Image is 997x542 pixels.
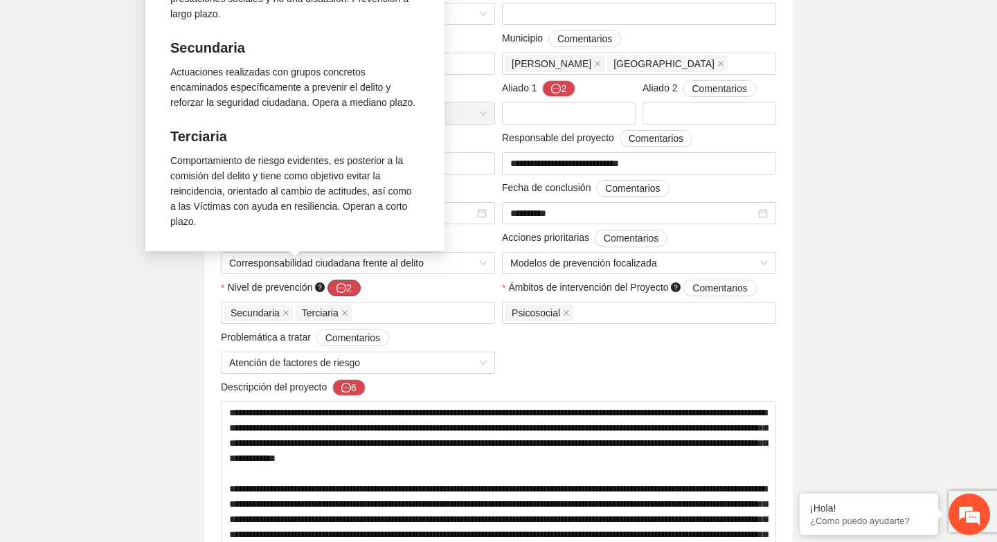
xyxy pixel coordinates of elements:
span: Chihuahua [607,55,728,72]
div: ¡Hola! [810,503,928,514]
span: Comentarios [692,280,747,296]
span: Secundaria [224,305,293,321]
span: Corresponsabilidad ciudadana frente al delito [229,253,487,273]
span: Problemática a tratar [221,329,389,346]
button: Problemática a tratar [316,329,389,346]
span: Ámbitos de intervención del Proyecto [508,280,756,296]
span: Cuauhtémoc [505,55,604,72]
span: Comentarios [692,81,746,96]
span: [GEOGRAPHIC_DATA] [613,56,715,71]
span: Atención de factores de riesgo [229,352,487,373]
span: message [336,283,346,294]
span: Fecha de conclusión [502,180,670,197]
span: Descripción del proyecto [221,379,366,396]
span: Municipio [502,30,621,47]
span: message [551,84,561,95]
button: Aliado 1 [542,80,575,97]
span: question-circle [671,282,681,292]
span: Comentarios [325,330,380,345]
span: [PERSON_NAME] [512,56,591,71]
span: close [563,309,570,316]
span: Actuaciones realizadas con grupos concretos encaminados específicamente a prevenir el delito y re... [170,66,415,108]
span: Terciaria [302,305,339,320]
textarea: Escriba su mensaje y pulse “Intro” [7,378,264,426]
span: Comentarios [629,131,683,146]
span: close [717,60,724,67]
div: Minimizar ventana de chat en vivo [227,7,260,40]
p: ¿Cómo puedo ayudarte? [810,516,928,526]
button: Fecha de conclusión [596,180,669,197]
span: Responsable del proyecto [502,130,692,147]
span: Psicosocial [505,305,573,321]
span: Terciaria [296,305,352,321]
span: question-circle [315,282,325,292]
span: Psicosocial [512,305,560,320]
span: Comentarios [604,231,658,246]
span: close [282,309,289,316]
span: Nivel de prevención [227,280,361,296]
span: message [341,383,351,394]
span: Comentarios [557,31,612,46]
button: Municipio [548,30,621,47]
span: Aliado 2 [643,80,756,97]
span: Acciones prioritarias [502,230,667,246]
h4: Secundaria [170,38,420,57]
span: Estamos en línea. [80,185,191,325]
div: Chatee con nosotros ahora [72,71,233,89]
span: Modelos de prevención focalizada [510,253,768,273]
span: Comentarios [605,181,660,196]
button: Descripción del proyecto [332,379,366,396]
span: close [594,60,601,67]
span: Aliado 1 [502,80,575,97]
span: Comportamiento de riesgo evidentes, es posterior a la comisión del delito y tiene como objetivo e... [170,155,412,227]
span: Secundaria [231,305,280,320]
button: Ámbitos de intervención del Proyecto question-circle [683,280,756,296]
button: Acciones prioritarias [595,230,667,246]
button: Nivel de prevención question-circle [327,280,361,296]
h4: Terciaria [170,127,420,146]
button: Responsable del proyecto [620,130,692,147]
span: close [341,309,348,316]
button: Aliado 2 [683,80,755,97]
